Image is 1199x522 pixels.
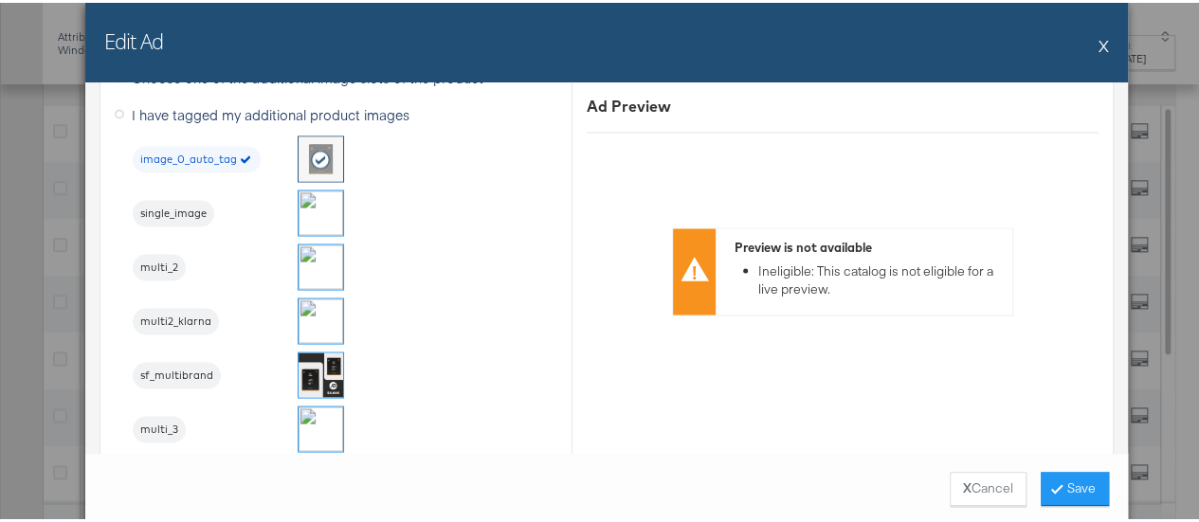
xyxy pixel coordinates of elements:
[133,251,186,278] div: multi_2
[1041,469,1109,503] button: Save
[132,101,409,120] span: I have tagged my additional product images
[133,419,186,434] span: multi_3
[133,149,261,164] span: image_0_auto_tag
[299,188,343,232] img: fl_layer_apply%2Cg_north_west%2Cx_24%2Cy_
[133,143,261,170] div: image_0_auto_tag
[587,94,1099,116] div: Ad Preview
[963,477,972,495] strong: X
[950,469,1026,503] button: XCancel
[299,404,343,448] img: w_
[133,365,221,380] span: sf_multibrand
[299,242,343,286] img: e_colorize%
[299,350,343,394] img: mK28As9U7Em_cpAQ26jCwQ.jpg
[735,236,1003,254] div: Preview is not available
[133,203,214,218] span: single_image
[133,413,186,440] div: multi_3
[1099,24,1109,62] button: X
[104,24,163,52] h2: Edit Ad
[758,260,1003,295] li: Ineligible: This catalog is not eligible for a live preview.
[299,296,343,340] img: fl_layer_apply%2Cg_north_west%2
[133,311,219,326] span: multi2_klarna
[133,197,214,224] div: single_image
[133,359,221,386] div: sf_multibrand
[133,257,186,272] span: multi_2
[133,305,219,332] div: multi2_klarna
